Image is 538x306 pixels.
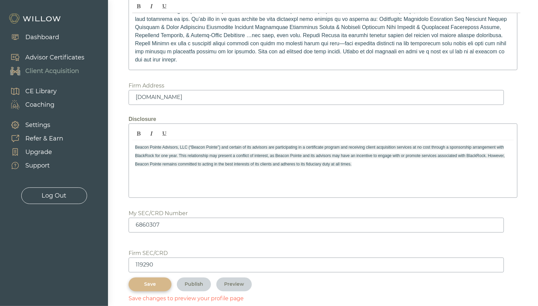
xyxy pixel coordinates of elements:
[129,295,517,303] div: Save changes to preview your profile page
[129,210,188,218] div: My SEC/CRD Number
[3,64,84,78] a: Client Acquisition
[42,191,66,200] div: Log Out
[8,13,62,24] img: Willow
[25,87,57,96] div: CE Library
[216,278,252,291] button: Preview
[145,128,158,139] span: Italic
[25,134,63,143] div: Refer & Earn
[3,51,84,64] a: Advisor Certificates
[185,281,203,288] div: Publish
[129,82,164,90] div: Firm Address
[25,100,54,109] div: Coaching
[133,1,145,12] span: Bold
[3,145,63,159] a: Upgrade
[133,128,145,139] span: Bold
[25,53,84,62] div: Advisor Certificates
[3,30,59,44] a: Dashboard
[145,1,158,12] span: Italic
[135,145,505,167] span: Beacon Pointe Advisors, LLC (“Beacon Pointe”) and certain of its advisors are participating in a ...
[177,278,211,291] button: Publish
[3,84,57,98] a: CE Library
[129,250,168,258] div: Firm SEC/CRD
[129,116,517,124] div: Disclosure
[25,121,50,130] div: Settings
[25,161,50,170] div: Support
[136,281,164,288] div: Save
[3,118,63,132] a: Settings
[158,1,170,12] span: Underline
[25,148,52,157] div: Upgrade
[224,281,244,288] div: Preview
[3,98,57,111] a: Coaching
[158,128,170,139] span: Underline
[3,132,63,145] a: Refer & Earn
[25,67,79,76] div: Client Acquisition
[25,33,59,42] div: Dashboard
[129,278,171,291] button: Save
